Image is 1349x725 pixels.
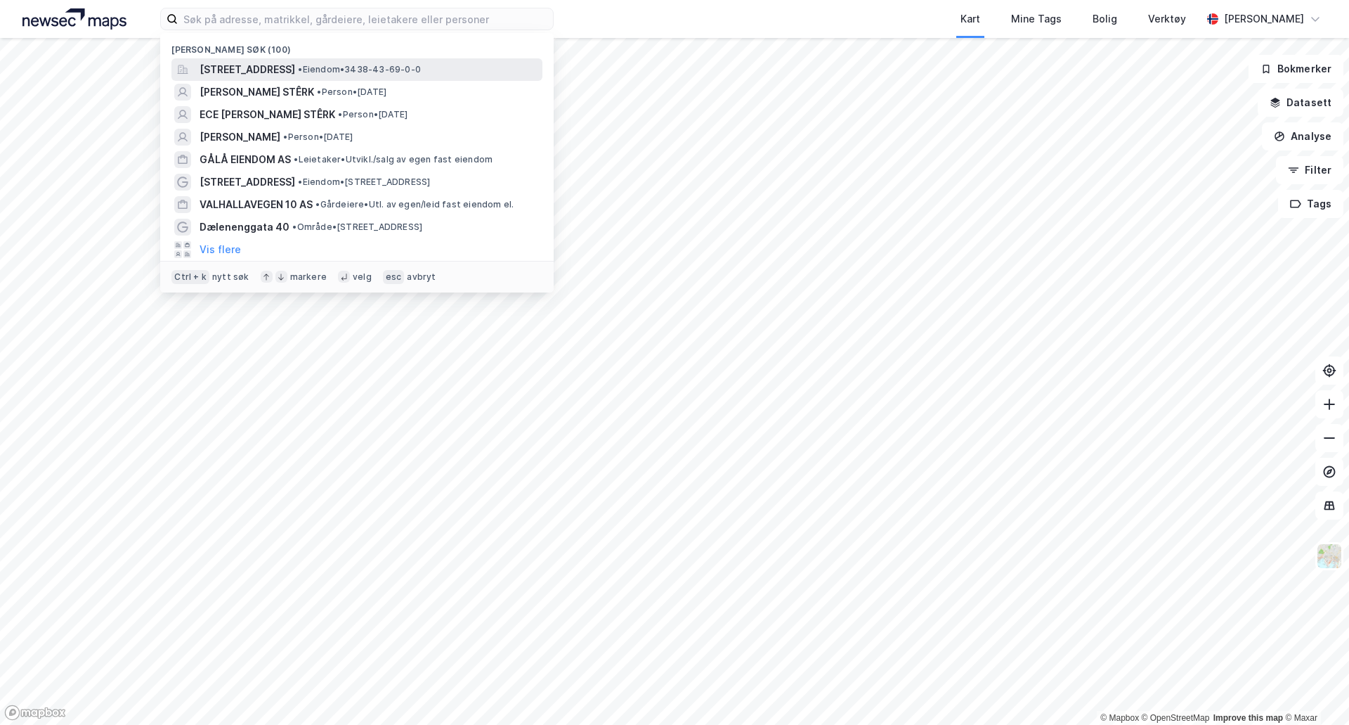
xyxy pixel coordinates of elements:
div: Mine Tags [1011,11,1062,27]
span: • [315,199,320,210]
a: Mapbox [1100,713,1139,723]
button: Analyse [1262,122,1343,150]
span: [STREET_ADDRESS] [200,61,295,78]
span: GÅLÅ EIENDOM AS [200,151,291,168]
span: Eiendom • 3438-43-69-0-0 [298,64,421,75]
div: Bolig [1093,11,1117,27]
span: Person • [DATE] [283,131,353,143]
span: Leietaker • Utvikl./salg av egen fast eiendom [294,154,493,165]
span: • [292,222,296,232]
button: Datasett [1258,89,1343,117]
button: Tags [1278,190,1343,218]
div: [PERSON_NAME] [1224,11,1304,27]
img: logo.a4113a55bc3d86da70a041830d287a7e.svg [22,8,126,30]
span: • [338,109,342,120]
span: • [317,86,321,97]
span: [PERSON_NAME] [200,129,280,146]
span: • [298,177,302,187]
span: ECE [PERSON_NAME] STÊRK [200,106,335,123]
div: markere [290,271,327,283]
div: [PERSON_NAME] søk (100) [160,33,554,58]
div: Ctrl + k [171,270,209,284]
div: nytt søk [212,271,249,283]
div: Kontrollprogram for chat [1279,657,1349,725]
span: [STREET_ADDRESS] [200,174,295,191]
span: Person • [DATE] [317,86,386,98]
input: Søk på adresse, matrikkel, gårdeiere, leietakere eller personer [178,8,553,30]
span: Eiendom • [STREET_ADDRESS] [298,177,430,188]
span: • [283,131,287,142]
div: Verktøy [1148,11,1186,27]
span: Dælenenggata 40 [200,219,289,236]
button: Vis flere [200,241,241,258]
div: avbryt [407,271,436,283]
span: VALHALLAVEGEN 10 AS [200,196,313,213]
a: Improve this map [1213,713,1283,723]
span: Person • [DATE] [338,109,408,120]
span: [PERSON_NAME] STÊRK [200,84,314,101]
img: Z [1316,543,1343,570]
a: OpenStreetMap [1142,713,1210,723]
div: velg [353,271,372,283]
button: Bokmerker [1249,55,1343,83]
span: Område • [STREET_ADDRESS] [292,222,422,233]
a: Mapbox homepage [4,705,66,721]
div: esc [383,270,405,284]
iframe: Chat Widget [1279,657,1349,725]
div: Kart [960,11,980,27]
span: Gårdeiere • Utl. av egen/leid fast eiendom el. [315,199,514,210]
button: Filter [1276,156,1343,184]
span: • [294,154,298,165]
span: • [298,64,302,75]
